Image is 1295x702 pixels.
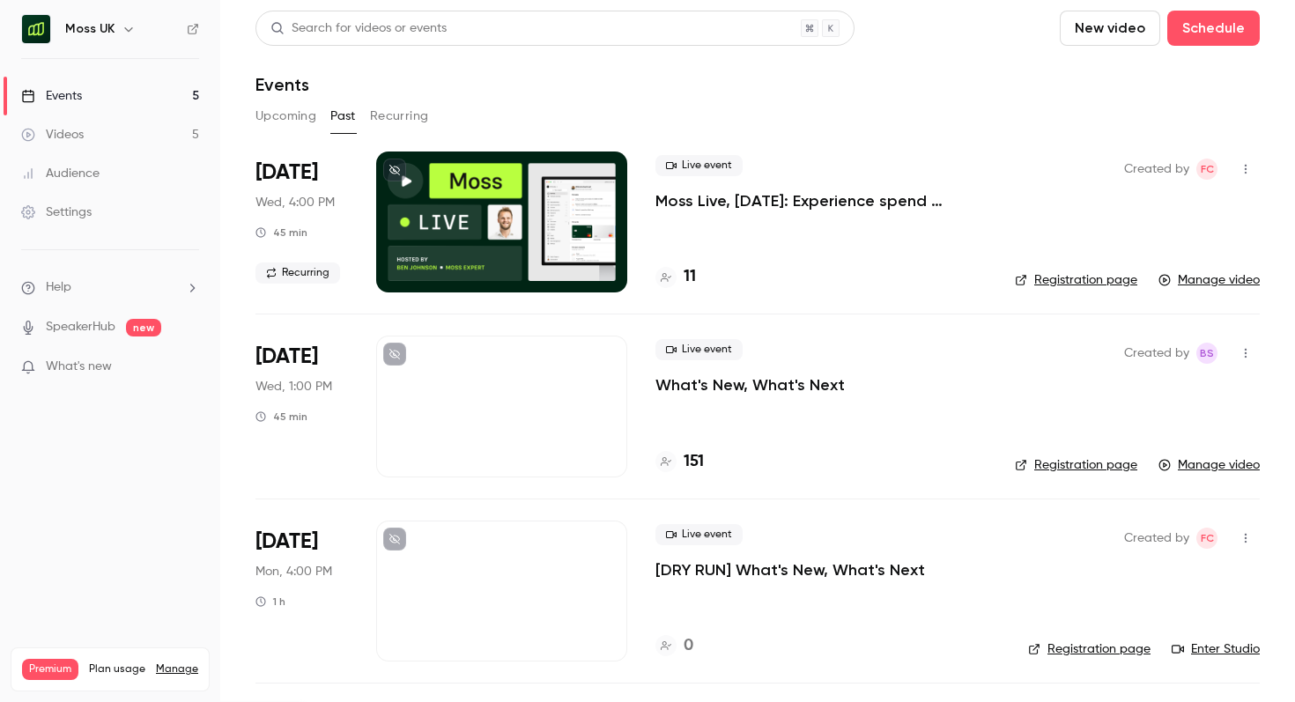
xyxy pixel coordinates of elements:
span: [DATE] [255,159,318,187]
span: Mon, 4:00 PM [255,563,332,580]
span: FC [1201,528,1214,549]
div: Aug 6 Wed, 3:00 PM (Europe/London) [255,151,348,292]
h6: Moss UK [65,20,115,38]
span: Wed, 1:00 PM [255,378,332,395]
h4: 0 [684,634,693,658]
li: help-dropdown-opener [21,278,199,297]
span: What's new [46,358,112,376]
button: Schedule [1167,11,1260,46]
a: Enter Studio [1172,640,1260,658]
span: Live event [655,155,743,176]
a: Manage video [1158,271,1260,289]
span: Created by [1124,528,1189,549]
span: BS [1200,343,1214,364]
div: Events [21,87,82,105]
div: Jul 28 Mon, 4:00 PM (Europe/Berlin) [255,521,348,661]
div: Search for videos or events [270,19,447,38]
h1: Events [255,74,309,95]
h4: 11 [684,265,696,289]
span: [DATE] [255,343,318,371]
div: 45 min [255,225,307,240]
a: Manage video [1158,456,1260,474]
a: 11 [655,265,696,289]
button: Upcoming [255,102,316,130]
a: What's New, What's Next [655,374,845,395]
button: Past [330,102,356,130]
span: new [126,319,161,336]
span: FC [1201,159,1214,180]
button: New video [1060,11,1160,46]
a: Registration page [1028,640,1151,658]
div: Jul 30 Wed, 12:00 PM (Europe/London) [255,336,348,477]
a: Registration page [1015,271,1137,289]
a: Manage [156,662,198,676]
span: Felicity Cator [1196,159,1217,180]
a: [DRY RUN] What's New, What's Next [655,559,925,580]
h4: 151 [684,450,704,474]
span: Live event [655,339,743,360]
button: Recurring [370,102,429,130]
div: Settings [21,203,92,221]
div: Audience [21,165,100,182]
span: Wed, 4:00 PM [255,194,335,211]
div: 45 min [255,410,307,424]
a: 151 [655,450,704,474]
span: Created by [1124,159,1189,180]
span: Felicity Cator [1196,528,1217,549]
span: [DATE] [255,528,318,556]
span: Help [46,278,71,297]
a: 0 [655,634,693,658]
span: Ben Smith [1196,343,1217,364]
div: Videos [21,126,84,144]
a: Moss Live, [DATE]: Experience spend management automation with [PERSON_NAME] [655,190,987,211]
div: 1 h [255,595,285,609]
span: Created by [1124,343,1189,364]
span: Recurring [255,262,340,284]
span: Live event [655,524,743,545]
a: SpeakerHub [46,318,115,336]
span: Plan usage [89,662,145,676]
img: Moss UK [22,15,50,43]
span: Premium [22,659,78,680]
a: Registration page [1015,456,1137,474]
